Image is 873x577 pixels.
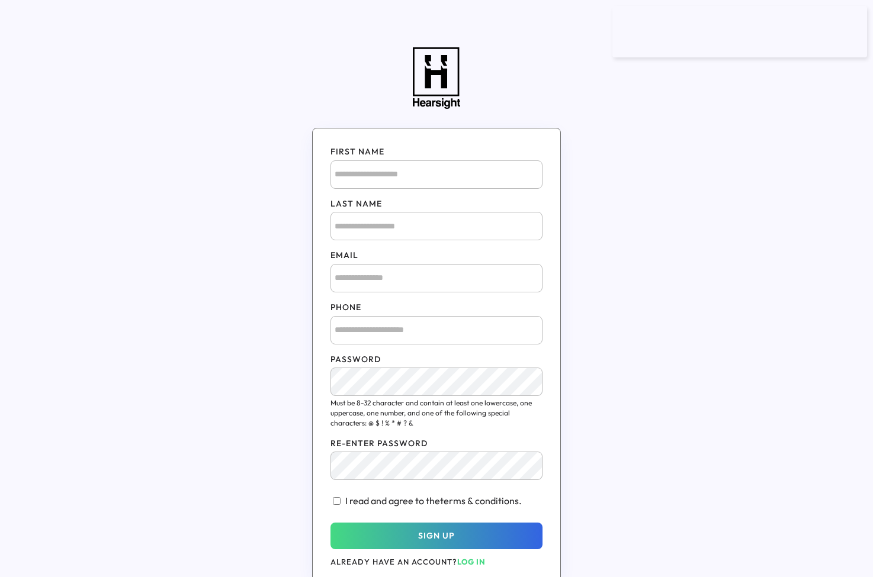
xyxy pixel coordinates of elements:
div: RE-ENTER PASSWORD [330,438,543,450]
strong: LOG IN [457,557,486,566]
div: I read and agree to the . [345,494,522,507]
div: PHONE [330,302,543,314]
img: Hearsight logo [413,47,460,109]
a: Must be 8-32 character and contain at least one lowercase, one uppercase, one number, and one of ... [330,398,543,428]
a: terms & conditions [440,495,519,507]
div: LAST NAME [330,198,543,210]
button: SIGN UP [330,523,543,549]
div: ALREADY HAVE AN ACCOUNT? [330,556,543,567]
div: PASSWORD [330,354,543,366]
div: EMAIL [330,250,543,262]
div: FIRST NAME [330,146,543,158]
